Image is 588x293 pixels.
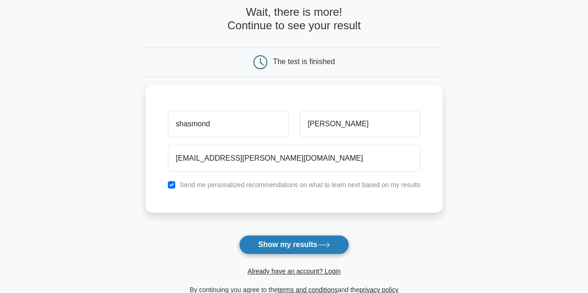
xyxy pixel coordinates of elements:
[168,145,420,172] input: Email
[273,58,335,65] div: The test is finished
[300,111,420,137] input: Last name
[168,111,288,137] input: First name
[179,181,420,189] label: Send me personalized recommendations on what to learn next based on my results
[239,235,349,254] button: Show my results
[247,267,340,275] a: Already have an account? Login
[145,6,443,33] h4: Wait, there is more! Continue to see your result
